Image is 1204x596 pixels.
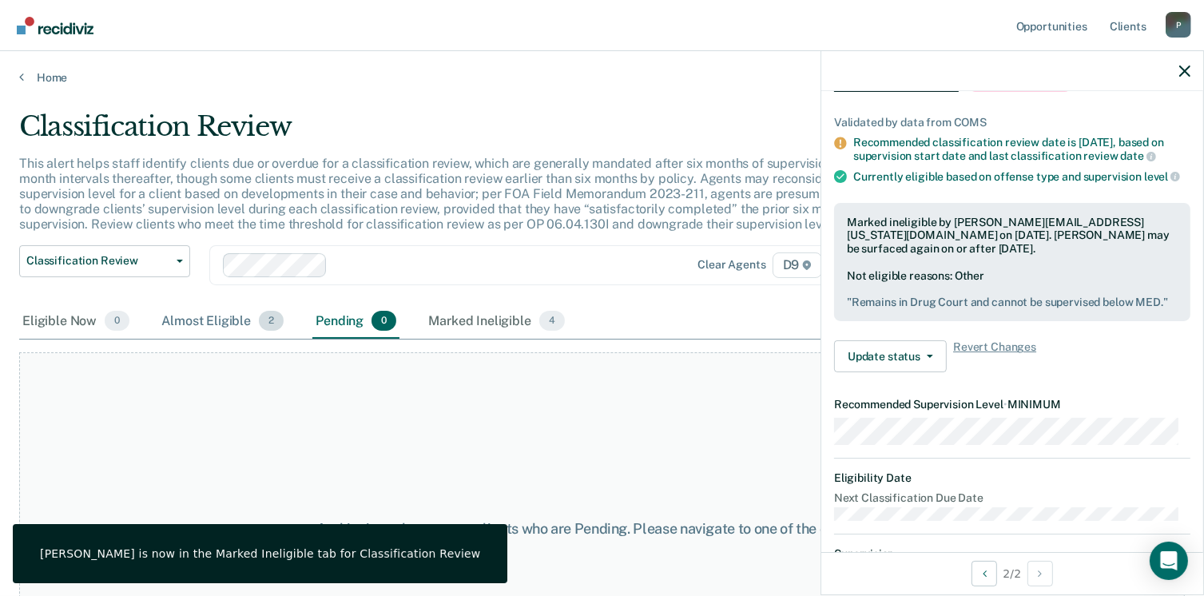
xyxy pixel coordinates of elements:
[1150,542,1188,580] div: Open Intercom Messenger
[953,340,1036,372] span: Revert Changes
[853,169,1190,184] div: Currently eligible based on offense type and supervision
[847,269,1178,309] div: Not eligible reasons: Other
[158,304,287,340] div: Almost Eligible
[425,304,568,340] div: Marked Ineligible
[773,252,823,278] span: D9
[1027,561,1053,586] button: Next Opportunity
[834,398,1190,411] dt: Recommended Supervision Level MINIMUM
[40,546,480,561] div: [PERSON_NAME] is now in the Marked Ineligible tab for Classification Review
[26,254,170,268] span: Classification Review
[19,156,912,232] p: This alert helps staff identify clients due or overdue for a classification review, which are gen...
[834,76,959,92] span: Classification Review
[19,70,1185,85] a: Home
[697,258,765,272] div: Clear agents
[19,304,133,340] div: Eligible Now
[847,216,1178,256] div: Marked ineligible by [PERSON_NAME][EMAIL_ADDRESS][US_STATE][DOMAIN_NAME] on [DATE]. [PERSON_NAME]...
[312,304,399,340] div: Pending
[821,552,1203,594] div: 2 / 2
[834,340,947,372] button: Update status
[1144,170,1180,183] span: level
[972,561,997,586] button: Previous Opportunity
[847,296,1178,309] pre: " Remains in Drug Court and cannot be supervised below MED. "
[834,491,1190,505] dt: Next Classification Due Date
[372,311,396,332] span: 0
[853,136,1190,163] div: Recommended classification review date is [DATE], based on supervision start date and last classi...
[19,110,922,156] div: Classification Review
[311,520,893,538] div: At this time, there are no clients who are Pending. Please navigate to one of the other tabs.
[834,471,1190,485] dt: Eligibility Date
[1166,12,1191,38] div: P
[17,17,93,34] img: Recidiviz
[539,311,565,332] span: 4
[834,547,1190,561] dt: Supervision
[1166,12,1191,38] button: Profile dropdown button
[1003,398,1007,411] span: •
[834,116,1190,129] div: Validated by data from COMS
[259,311,284,332] span: 2
[105,311,129,332] span: 0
